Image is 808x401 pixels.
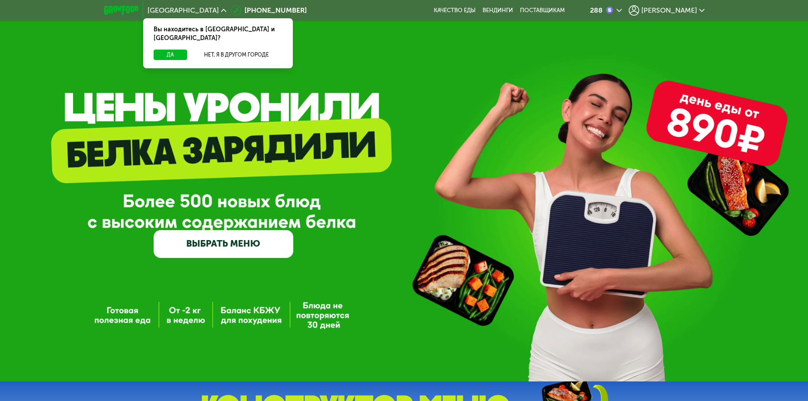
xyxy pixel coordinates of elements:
a: ВЫБРАТЬ МЕНЮ [154,230,293,258]
div: поставщикам [520,7,565,14]
span: [GEOGRAPHIC_DATA] [148,7,219,14]
button: Нет, я в другом городе [191,50,282,60]
span: [PERSON_NAME] [641,7,697,14]
a: [PHONE_NUMBER] [231,5,307,16]
div: Вы находитесь в [GEOGRAPHIC_DATA] и [GEOGRAPHIC_DATA]? [143,18,293,50]
a: Качество еды [434,7,476,14]
div: 288 [590,7,603,14]
a: Вендинги [483,7,513,14]
button: Да [154,50,187,60]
